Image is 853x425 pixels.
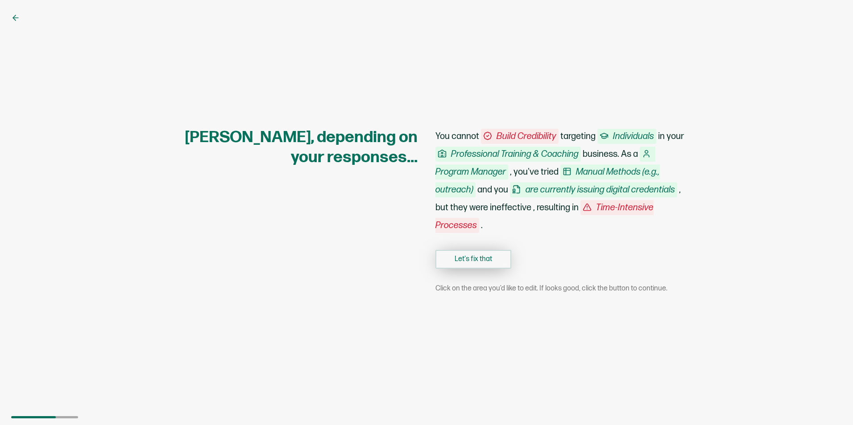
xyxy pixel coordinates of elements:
[477,184,508,195] span: and you
[560,131,596,142] span: targeting
[510,182,677,197] span: are currently issuing digital credentials
[533,202,579,213] span: , resulting in
[597,129,656,144] span: Individuals
[435,131,479,142] span: You cannot
[435,147,581,162] span: Professional Training & Coaching
[481,220,483,231] span: .
[435,284,667,293] span: Click on the area you’d like to edit. If looks good, click the button to continue.
[583,149,638,159] span: business. As a
[481,129,559,144] span: Build Credibility
[435,250,511,269] button: Let's fix that
[658,131,684,142] span: in your
[168,127,418,168] h1: [PERSON_NAME], depending on your responses...
[808,382,853,425] iframe: Chat Widget
[510,167,559,177] span: , you've tried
